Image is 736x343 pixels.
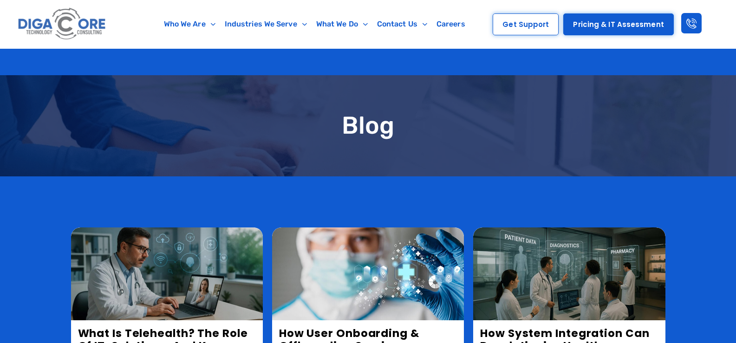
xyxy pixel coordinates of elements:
[432,13,470,35] a: Careers
[473,227,665,320] img: How System Integration Can Revolutionize Healthcare Operations
[372,13,432,35] a: Contact Us
[220,13,312,35] a: Industries We Serve
[493,13,559,35] a: Get Support
[272,227,464,320] img: User Onboarding and Offboarding in Healthcare IT Security
[71,112,665,139] h1: Blog
[16,5,109,44] img: Digacore logo 1
[312,13,372,35] a: What We Do
[159,13,220,35] a: Who We Are
[502,21,549,28] span: Get Support
[71,227,263,320] img: What is Telehealth
[573,21,664,28] span: Pricing & IT Assessment
[563,13,673,35] a: Pricing & IT Assessment
[147,13,482,35] nav: Menu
